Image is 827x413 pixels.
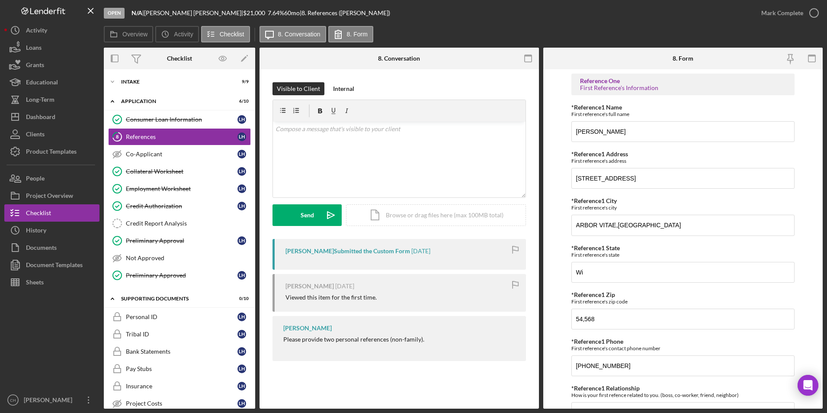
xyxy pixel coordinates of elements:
[26,143,77,162] div: Product Templates
[144,10,243,16] div: [PERSON_NAME] [PERSON_NAME] |
[26,39,42,58] div: Loans
[571,158,795,164] div: First reference's address
[174,31,193,38] label: Activity
[108,215,251,232] a: Credit Report Analysis
[798,375,818,396] div: Open Intercom Messenger
[237,365,246,373] div: L H
[285,283,334,290] div: [PERSON_NAME]
[26,56,44,76] div: Grants
[126,348,237,355] div: Bank Statements
[126,365,237,372] div: Pay Stubs
[131,10,144,16] div: |
[131,9,142,16] b: N/A
[571,252,795,258] div: First reference's state
[104,26,153,42] button: Overview
[26,22,47,41] div: Activity
[272,82,324,95] button: Visible to Client
[167,55,192,62] div: Checklist
[220,31,244,38] label: Checklist
[126,220,250,227] div: Credit Report Analysis
[335,283,354,290] time: 2025-09-12 20:41
[237,115,246,124] div: L H
[237,132,246,141] div: L H
[4,391,99,409] button: CH[PERSON_NAME]
[4,222,99,239] button: History
[571,244,620,252] label: *Reference1 State
[233,79,249,84] div: 9 / 9
[26,74,58,93] div: Educational
[4,187,99,204] a: Project Overview
[4,256,99,274] a: Document Templates
[121,99,227,104] div: Application
[121,79,227,84] div: Intake
[233,296,249,301] div: 0 / 10
[571,298,795,305] div: First reference's zip code
[4,108,99,126] button: Dashboard
[571,384,640,392] label: *Reference1 Relationship
[761,4,803,22] div: Mark Complete
[26,256,83,276] div: Document Templates
[285,294,377,301] div: Viewed this item for the first time.
[753,4,823,22] button: Mark Complete
[108,163,251,180] a: Collateral WorksheetLH
[284,10,300,16] div: 60 mo
[571,204,795,211] div: First reference's city
[108,326,251,343] a: Tribal IDLH
[4,22,99,39] a: Activity
[26,170,45,189] div: People
[126,151,237,158] div: Co-Applicant
[126,168,237,175] div: Collateral Worksheet
[26,239,57,258] div: Documents
[126,185,237,192] div: Employment Worksheet
[4,143,99,160] a: Product Templates
[108,360,251,378] a: Pay StubsLH
[571,345,795,352] div: First reference's contact phone number
[126,255,250,261] div: Not Approved
[126,237,237,244] div: Preliminary Approval
[237,167,246,176] div: L H
[22,391,78,411] div: [PERSON_NAME]
[4,56,99,74] a: Grants
[237,382,246,390] div: L H
[26,204,51,224] div: Checklist
[301,204,314,226] div: Send
[121,296,227,301] div: Supporting Documents
[26,126,45,145] div: Clients
[126,133,237,140] div: References
[126,383,237,390] div: Insurance
[571,197,617,204] label: *Reference1 City
[285,248,410,255] div: [PERSON_NAME] Submitted the Custom Form
[571,150,628,158] label: *Reference1 Address
[237,184,246,193] div: L H
[108,232,251,249] a: Preliminary ApprovalLH
[237,236,246,245] div: L H
[108,267,251,284] a: Preliminary ApprovedLH
[108,308,251,326] a: Personal IDLH
[333,82,354,95] div: Internal
[571,103,622,111] label: *Reference1 Name
[104,8,125,19] div: Open
[580,77,786,84] div: Reference One
[278,31,321,38] label: 8. Conversation
[4,274,99,291] a: Sheets
[571,111,795,117] div: First reference's full name
[237,150,246,158] div: L H
[4,239,99,256] button: Documents
[4,91,99,108] a: Long-Term
[126,331,237,338] div: Tribal ID
[155,26,199,42] button: Activity
[237,347,246,356] div: L H
[580,84,786,91] div: First Reference's Information
[237,271,246,280] div: L H
[4,74,99,91] a: Educational
[126,400,237,407] div: Project Costs
[108,378,251,395] a: InsuranceLH
[4,126,99,143] a: Clients
[4,170,99,187] button: People
[4,39,99,56] button: Loans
